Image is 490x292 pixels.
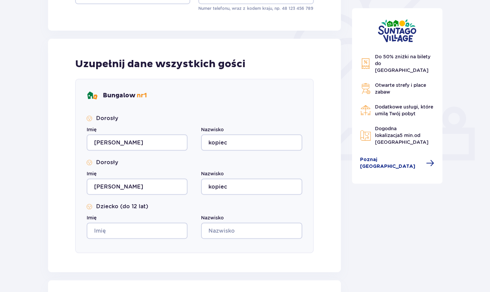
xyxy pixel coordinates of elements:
input: Nazwisko [201,222,302,239]
span: Otwarte strefy i place zabaw [375,82,426,95]
span: nr 1 [137,92,147,99]
input: Nazwisko [201,178,302,195]
img: Smile Icon [87,160,92,165]
p: Dziecko (do 12 lat) [96,203,148,210]
img: Map Icon [360,130,371,141]
a: Poznaj [GEOGRAPHIC_DATA] [360,156,435,170]
img: Grill Icon [360,83,371,94]
p: Bungalow [103,92,147,100]
input: Nazwisko [201,134,302,151]
span: Dogodna lokalizacja od [GEOGRAPHIC_DATA] [375,126,428,145]
img: Smile Icon [87,116,92,121]
img: Suntago Village [378,19,416,42]
label: Nazwisko [201,214,224,221]
span: Do 50% zniżki na bilety do [GEOGRAPHIC_DATA] [375,54,430,73]
input: Imię [87,134,187,151]
input: Imię [87,222,187,239]
span: 5 min. [400,133,414,138]
img: bungalows Icon [87,90,97,101]
p: Numer telefonu, wraz z kodem kraju, np. 48 ​123 ​456 ​789 [198,5,313,12]
img: Restaurant Icon [360,105,371,116]
img: Smile Icon [87,204,92,209]
span: Dodatkowe usługi, które umilą Twój pobyt [375,104,433,116]
p: Dorosły [96,115,118,122]
label: Nazwisko [201,170,224,177]
img: Discount Icon [360,58,371,69]
p: Uzupełnij dane wszystkich gości [75,58,245,71]
span: Poznaj [GEOGRAPHIC_DATA] [360,156,422,170]
label: Nazwisko [201,126,224,133]
label: Imię [87,170,96,177]
label: Imię [87,126,96,133]
p: Dorosły [96,159,118,166]
input: Imię [87,178,187,195]
label: Imię [87,214,96,221]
